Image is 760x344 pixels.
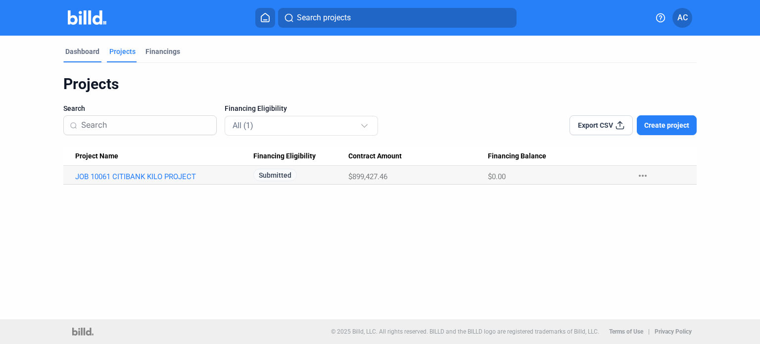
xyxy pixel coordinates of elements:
[225,103,287,113] span: Financing Eligibility
[637,115,697,135] button: Create project
[488,172,506,181] span: $0.00
[648,328,650,335] p: |
[609,328,643,335] b: Terms of Use
[75,172,247,181] a: JOB 10061 CITIBANK KILO PROJECT
[63,75,697,94] div: Projects
[578,120,613,130] span: Export CSV
[109,47,136,56] div: Projects
[278,8,517,28] button: Search projects
[331,328,599,335] p: © 2025 Billd, LLC. All rights reserved. BILLD and the BILLD logo are registered trademarks of Bil...
[233,121,253,130] mat-select-trigger: All (1)
[65,47,99,56] div: Dashboard
[81,115,210,136] input: Search
[348,152,488,161] div: Contract Amount
[655,328,692,335] b: Privacy Policy
[348,152,402,161] span: Contract Amount
[63,103,85,113] span: Search
[644,120,689,130] span: Create project
[637,170,649,182] mat-icon: more_horiz
[145,47,180,56] div: Financings
[253,152,316,161] span: Financing Eligibility
[72,328,94,336] img: logo
[68,10,107,25] img: Billd Company Logo
[253,152,348,161] div: Financing Eligibility
[75,152,253,161] div: Project Name
[297,12,351,24] span: Search projects
[348,172,387,181] span: $899,427.46
[570,115,633,135] button: Export CSV
[488,152,627,161] div: Financing Balance
[75,152,118,161] span: Project Name
[677,12,688,24] span: AC
[253,169,297,181] span: Submitted
[672,8,692,28] button: AC
[488,152,546,161] span: Financing Balance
